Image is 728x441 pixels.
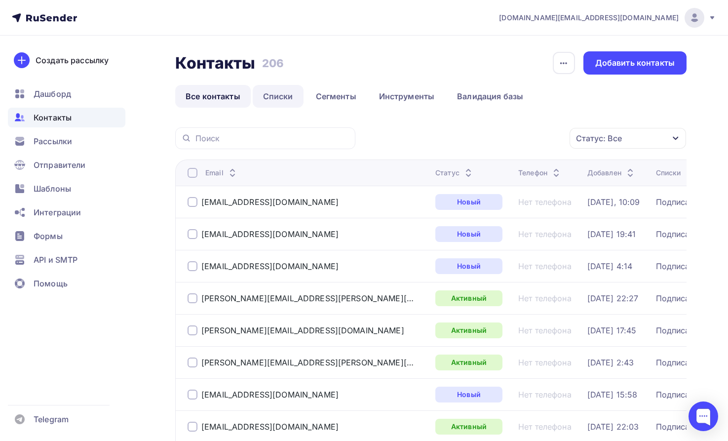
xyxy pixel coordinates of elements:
[518,168,562,178] div: Телефон
[587,390,638,400] a: [DATE] 15:58
[518,390,572,400] a: Нет телефона
[587,261,633,271] a: [DATE] 4:14
[34,278,68,289] span: Помощь
[518,293,572,303] a: Нет телефона
[201,325,404,335] a: [PERSON_NAME][EMAIL_ADDRESS][DOMAIN_NAME]
[201,390,339,400] a: [EMAIL_ADDRESS][DOMAIN_NAME]
[435,226,502,242] a: Новый
[518,325,572,335] a: Нет телефона
[569,127,687,149] button: Статус: Все
[518,229,572,239] a: Нет телефона
[435,258,502,274] a: Новый
[518,422,572,432] a: Нет телефона
[8,131,125,151] a: Рассылки
[34,135,72,147] span: Рассылки
[518,197,572,207] a: Нет телефона
[587,325,637,335] a: [DATE] 17:45
[499,8,716,28] a: [DOMAIN_NAME][EMAIL_ADDRESS][DOMAIN_NAME]
[435,419,502,435] a: Активный
[253,85,304,108] a: Списки
[656,168,681,178] div: Списки
[587,293,639,303] a: [DATE] 22:27
[435,290,502,306] a: Активный
[34,413,69,425] span: Telegram
[447,85,534,108] a: Валидация базы
[175,85,251,108] a: Все контакты
[499,13,679,23] span: [DOMAIN_NAME][EMAIL_ADDRESS][DOMAIN_NAME]
[435,194,502,210] a: Новый
[175,53,255,73] h2: Контакты
[34,159,86,171] span: Отправители
[435,387,502,402] a: Новый
[587,229,636,239] a: [DATE] 19:41
[201,197,339,207] a: [EMAIL_ADDRESS][DOMAIN_NAME]
[34,254,77,266] span: API и SMTP
[201,358,414,367] a: [PERSON_NAME][EMAIL_ADDRESS][PERSON_NAME][DOMAIN_NAME]
[8,84,125,104] a: Дашборд
[205,168,238,178] div: Email
[34,230,63,242] span: Формы
[435,355,502,370] a: Активный
[195,133,349,144] input: Поиск
[201,293,414,303] a: [PERSON_NAME][EMAIL_ADDRESS][PERSON_NAME][DOMAIN_NAME]
[201,229,339,239] a: [EMAIL_ADDRESS][DOMAIN_NAME]
[587,422,639,432] a: [DATE] 22:03
[8,179,125,199] a: Шаблоны
[8,108,125,127] a: Контакты
[369,85,445,108] a: Инструменты
[8,155,125,175] a: Отправители
[435,322,502,338] a: Активный
[201,261,339,271] a: [EMAIL_ADDRESS][DOMAIN_NAME]
[201,422,339,432] a: [EMAIL_ADDRESS][DOMAIN_NAME]
[8,226,125,246] a: Формы
[587,168,636,178] div: Добавлен
[595,57,675,69] div: Добавить контакты
[36,54,109,66] div: Создать рассылку
[34,183,71,195] span: Шаблоны
[518,358,572,367] a: Нет телефона
[587,197,640,207] a: [DATE], 10:09
[576,132,622,144] div: Статус: Все
[518,261,572,271] a: Нет телефона
[587,358,634,367] a: [DATE] 2:43
[34,112,72,123] span: Контакты
[262,56,284,70] h3: 206
[435,168,474,178] div: Статус
[34,88,71,100] span: Дашборд
[34,206,81,218] span: Интеграции
[306,85,367,108] a: Сегменты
